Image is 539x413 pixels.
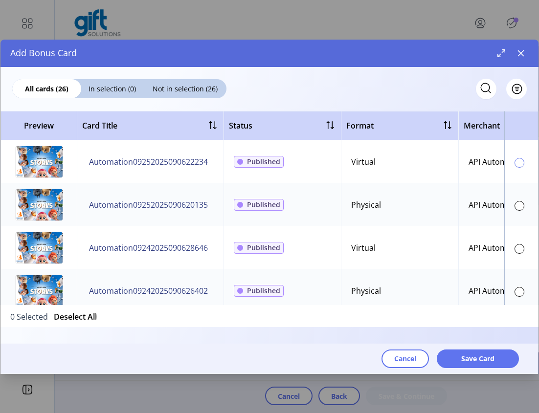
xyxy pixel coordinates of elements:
[10,46,77,60] span: Add Bonus Card
[143,79,226,98] div: Not in selection (26)
[247,199,280,210] span: Published
[469,285,526,297] div: API Automation
[461,353,494,364] span: Save Card
[351,285,381,297] div: Physical
[494,45,509,61] button: Maximize
[394,353,416,364] span: Cancel
[229,120,252,131] div: Status
[15,145,64,178] img: preview
[469,242,526,254] div: API Automation
[6,120,72,131] span: Preview
[15,274,64,307] img: preview
[87,154,210,170] button: Automation09252025090622234
[54,311,97,323] button: Deselect All
[81,84,143,94] span: In selection (0)
[89,156,208,168] span: Automation09252025090622234
[87,283,210,299] button: Automation09242025090626402
[81,79,143,98] div: In selection (0)
[87,197,210,213] button: Automation09252025090620135
[247,285,280,296] span: Published
[506,79,527,99] button: Filter Button
[12,84,81,94] span: All cards (26)
[247,242,280,253] span: Published
[12,79,81,98] div: All cards (26)
[351,156,376,168] div: Virtual
[89,285,208,297] span: Automation09242025090626402
[351,242,376,254] div: Virtual
[346,120,374,131] span: Format
[464,120,500,131] span: Merchant
[382,349,429,368] button: Cancel
[469,199,526,211] div: API Automation
[87,240,210,256] button: Automation09242025090628646
[89,199,208,211] span: Automation09252025090620135
[15,231,64,264] img: preview
[15,188,64,221] img: preview
[82,120,117,131] span: Card Title
[143,84,226,94] span: Not in selection (26)
[89,242,208,254] span: Automation09242025090628646
[469,156,526,168] div: API Automation
[437,349,519,368] button: Save Card
[247,156,280,167] span: Published
[351,199,381,211] div: Physical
